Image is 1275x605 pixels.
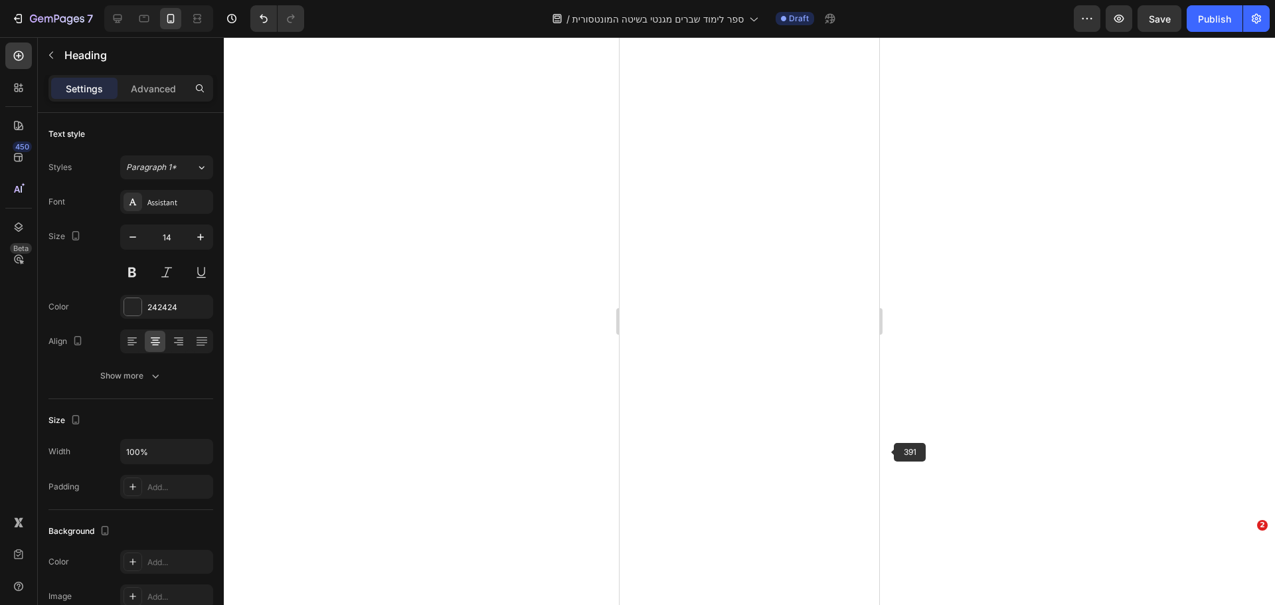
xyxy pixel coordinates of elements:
[13,141,32,152] div: 450
[147,591,210,603] div: Add...
[48,128,85,140] div: Text style
[789,13,809,25] span: Draft
[48,364,213,388] button: Show more
[48,590,72,602] div: Image
[147,557,210,568] div: Add...
[48,556,69,568] div: Color
[48,523,113,541] div: Background
[48,412,84,430] div: Size
[250,5,304,32] div: Undo/Redo
[1138,5,1181,32] button: Save
[121,440,212,464] input: Auto
[1257,520,1268,531] span: 2
[566,12,570,26] span: /
[572,12,744,26] span: ספר לימוד שברים מגנטי בשיטה המונטסורית
[120,155,213,179] button: Paragraph 1*
[48,446,70,458] div: Width
[87,11,93,27] p: 7
[1187,5,1242,32] button: Publish
[894,443,926,462] span: 391
[48,301,69,313] div: Color
[48,196,65,208] div: Font
[64,47,208,63] p: Heading
[100,369,162,383] div: Show more
[5,5,99,32] button: 7
[1149,13,1171,25] span: Save
[1198,12,1231,26] div: Publish
[66,82,103,96] p: Settings
[1230,540,1262,572] iframe: Intercom live chat
[48,333,86,351] div: Align
[620,37,879,605] iframe: Design area
[48,228,84,246] div: Size
[48,161,72,173] div: Styles
[147,481,210,493] div: Add...
[147,197,210,209] div: Assistant
[147,302,210,313] div: 242424
[48,481,79,493] div: Padding
[131,82,176,96] p: Advanced
[126,161,177,173] span: Paragraph 1*
[10,243,32,254] div: Beta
